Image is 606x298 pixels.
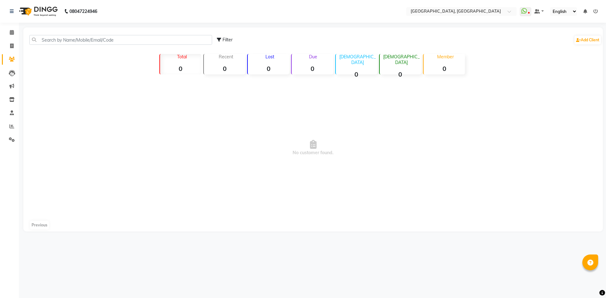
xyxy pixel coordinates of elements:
[382,54,421,65] p: [DEMOGRAPHIC_DATA]
[163,54,201,60] p: Total
[579,273,600,292] iframe: chat widget
[16,3,59,20] img: logo
[292,65,333,73] strong: 0
[338,54,377,65] p: [DEMOGRAPHIC_DATA]
[69,3,97,20] b: 08047224946
[250,54,289,60] p: Lost
[223,37,233,43] span: Filter
[574,36,601,44] a: Add Client
[248,65,289,73] strong: 0
[293,54,333,60] p: Due
[160,65,201,73] strong: 0
[23,77,603,219] span: No customer found.
[204,65,245,73] strong: 0
[29,35,212,45] input: Search by Name/Mobile/Email/Code
[424,65,465,73] strong: 0
[380,70,421,78] strong: 0
[206,54,245,60] p: Recent
[426,54,465,60] p: Member
[336,70,377,78] strong: 0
